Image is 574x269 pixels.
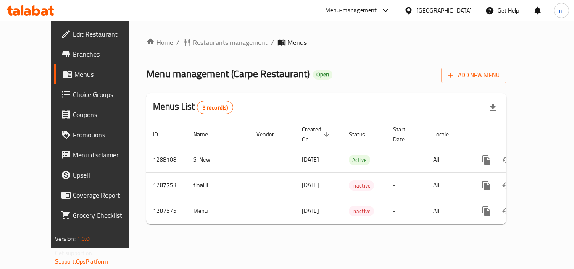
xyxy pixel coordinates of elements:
span: Upsell [73,170,140,180]
nav: breadcrumb [146,37,506,47]
button: Change Status [497,201,517,221]
td: 1287753 [146,172,187,198]
a: Grocery Checklist [54,205,147,225]
span: Created On [302,124,332,144]
span: Branches [73,49,140,59]
li: / [176,37,179,47]
span: Get support on: [55,248,94,259]
a: Choice Groups [54,84,147,104]
span: ID [153,129,169,139]
span: Active [349,155,370,165]
a: Branches [54,44,147,64]
button: more [477,150,497,170]
span: Version: [55,233,76,244]
span: Choice Groups [73,89,140,99]
a: Support.OpsPlatform [55,256,108,267]
button: Change Status [497,175,517,196]
td: - [386,172,427,198]
span: Coverage Report [73,190,140,200]
div: Total records count [197,101,234,114]
span: Grocery Checklist [73,210,140,220]
td: Menu [187,198,250,224]
li: / [271,37,274,47]
button: Add New Menu [441,68,506,83]
div: Menu-management [325,5,377,16]
span: Add New Menu [448,70,500,81]
span: Locale [433,129,460,139]
span: Inactive [349,181,374,191]
span: Menus [287,37,307,47]
td: All [427,147,470,172]
span: Promotions [73,130,140,140]
a: Menus [54,64,147,84]
span: Vendor [256,129,285,139]
a: Coverage Report [54,185,147,205]
span: Open [313,71,332,78]
td: - [386,147,427,172]
h2: Menus List [153,100,233,114]
span: Inactive [349,206,374,216]
span: Menu management ( Carpe Restaurant ) [146,64,310,83]
button: more [477,175,497,196]
span: [DATE] [302,154,319,165]
span: Start Date [393,124,416,144]
span: Coupons [73,110,140,120]
button: more [477,201,497,221]
td: S-New [187,147,250,172]
span: 1.0.0 [77,233,90,244]
a: Edit Restaurant [54,24,147,44]
span: Edit Restaurant [73,29,140,39]
td: 1287575 [146,198,187,224]
span: m [559,6,564,15]
a: Restaurants management [183,37,268,47]
div: Inactive [349,206,374,216]
table: enhanced table [146,122,564,224]
span: Name [193,129,219,139]
span: [DATE] [302,205,319,216]
td: All [427,198,470,224]
td: finallll [187,172,250,198]
span: Restaurants management [193,37,268,47]
button: Change Status [497,150,517,170]
div: Export file [483,97,503,118]
div: [GEOGRAPHIC_DATA] [416,6,472,15]
th: Actions [470,122,564,147]
span: Status [349,129,376,139]
a: Promotions [54,125,147,145]
span: Menus [74,69,140,79]
span: Menu disclaimer [73,150,140,160]
span: [DATE] [302,180,319,191]
td: All [427,172,470,198]
a: Menu disclaimer [54,145,147,165]
a: Upsell [54,165,147,185]
div: Open [313,70,332,80]
td: - [386,198,427,224]
a: Home [146,37,173,47]
a: Coupons [54,104,147,125]
span: 3 record(s) [197,104,233,112]
td: 1288108 [146,147,187,172]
